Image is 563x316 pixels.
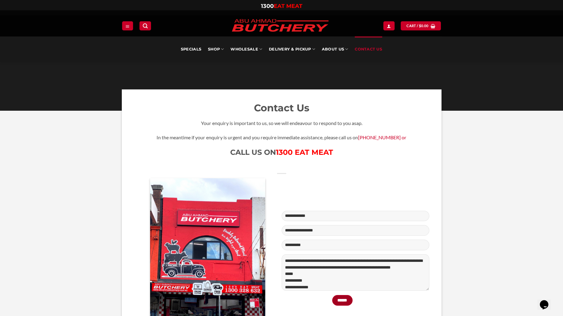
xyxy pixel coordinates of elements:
[134,102,429,114] h2: Contact Us
[261,3,274,9] span: 1300
[419,24,429,28] bdi: 0.00
[276,148,333,157] a: 1300 EAT MEAT
[134,119,429,127] p: Your enquiry is important to us, so we will endeavour to respond to you asap.
[322,36,348,62] a: About Us
[282,211,429,310] form: Contact form
[230,36,262,62] a: Wholesale
[122,21,133,30] a: Menu
[274,3,302,9] span: EAT MEAT
[355,36,382,62] a: Contact Us
[401,21,441,30] a: View cart
[134,148,429,157] h1: CALL US ON
[139,21,151,30] a: Search
[261,3,302,9] a: 1300EAT MEAT
[383,21,394,30] a: Login
[406,23,428,29] span: Cart /
[537,292,557,310] iframe: chat widget
[181,36,201,62] a: Specials
[269,36,315,62] a: Delivery & Pickup
[419,23,421,29] span: $
[134,134,429,141] p: In the meantime if your enquiry is urgent and you require immediate assistance, please call us on
[208,36,224,62] a: SHOP
[227,15,333,36] img: Abu Ahmad Butchery
[358,134,406,140] a: [PHONE_NUMBER] or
